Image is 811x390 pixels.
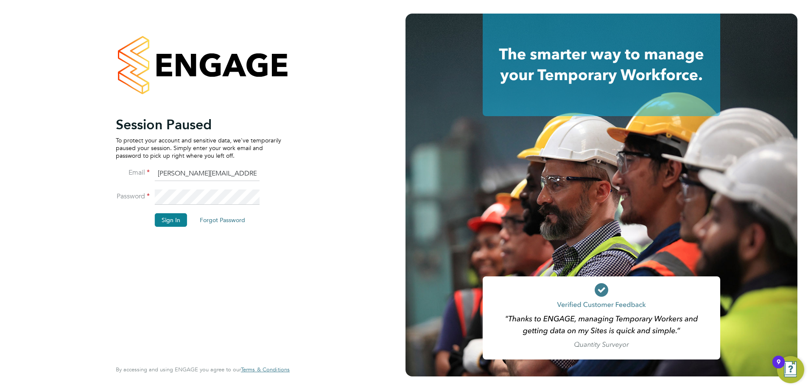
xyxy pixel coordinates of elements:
h2: Session Paused [116,116,281,133]
a: Terms & Conditions [241,366,290,373]
button: Sign In [155,213,187,227]
label: Password [116,192,150,201]
input: Enter your work email... [155,166,260,181]
button: Forgot Password [193,213,252,227]
span: By accessing and using ENGAGE you agree to our [116,366,290,373]
div: 9 [777,362,780,373]
button: Open Resource Center, 9 new notifications [777,356,804,383]
label: Email [116,168,150,177]
p: To protect your account and sensitive data, we've temporarily paused your session. Simply enter y... [116,136,281,160]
